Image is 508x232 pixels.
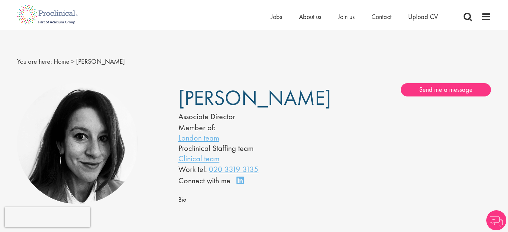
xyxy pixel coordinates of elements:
[178,196,186,204] span: Bio
[178,164,207,174] span: Work tel:
[209,164,259,174] a: 020 3319 3135
[299,12,321,21] a: About us
[76,57,125,66] span: [PERSON_NAME]
[486,210,506,230] img: Chatbot
[71,57,74,66] span: >
[5,207,90,227] iframe: reCAPTCHA
[371,12,391,21] a: Contact
[401,83,491,96] a: Send me a message
[178,153,219,164] a: Clinical team
[54,57,69,66] a: breadcrumb link
[178,84,331,111] span: [PERSON_NAME]
[178,143,315,153] li: Proclinical Staffing team
[178,111,315,122] div: Associate Director
[17,83,138,204] img: Camille Sandres
[271,12,282,21] a: Jobs
[408,12,438,21] a: Upload CV
[178,122,215,133] label: Member of:
[338,12,355,21] a: Join us
[17,57,52,66] span: You are here:
[178,133,219,143] a: London team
